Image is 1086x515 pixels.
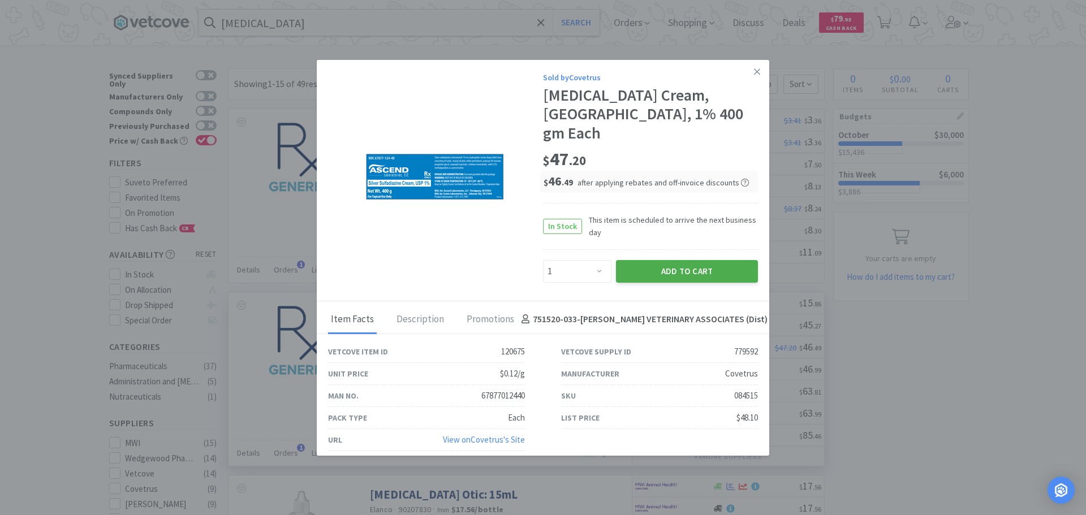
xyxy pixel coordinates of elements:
[725,367,758,380] div: Covetrus
[543,148,586,170] span: 47
[328,412,367,424] div: Pack Type
[328,345,388,358] div: Vetcove Item ID
[543,71,758,84] div: Sold by Covetrus
[561,367,619,380] div: Manufacturer
[328,306,377,334] div: Item Facts
[443,434,525,445] a: View onCovetrus's Site
[562,177,573,188] span: . 49
[328,434,342,446] div: URL
[578,178,749,188] span: after applying rebates and off-invoice discounts
[394,306,447,334] div: Description
[500,367,525,380] div: $0.12/g
[1048,477,1075,504] div: Open Intercom Messenger
[561,390,576,402] div: SKU
[517,312,768,327] h4: 751520-033 - [PERSON_NAME] VETERINARY ASSOCIATES (Dist)
[544,177,548,188] span: $
[328,390,359,402] div: Man No.
[543,86,758,143] div: [MEDICAL_DATA] Cream, [GEOGRAPHIC_DATA], 1% 400 gm Each
[508,411,525,425] div: Each
[734,345,758,358] div: 779592
[582,214,758,239] span: This item is scheduled to arrive the next business day
[544,219,581,233] span: In Stock
[464,306,517,334] div: Promotions
[501,345,525,358] div: 120675
[616,260,758,283] button: Add to Cart
[365,152,506,202] img: 2162b5c0277545ce8614f93a1ba84477_779592.png
[328,367,368,380] div: Unit Price
[561,345,631,358] div: Vetcove Supply ID
[543,153,550,168] span: $
[561,412,600,424] div: List Price
[736,411,758,425] div: $48.10
[734,389,758,403] div: 084515
[481,389,525,403] div: 67877012440
[569,153,586,168] span: . 20
[544,173,573,189] span: 46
